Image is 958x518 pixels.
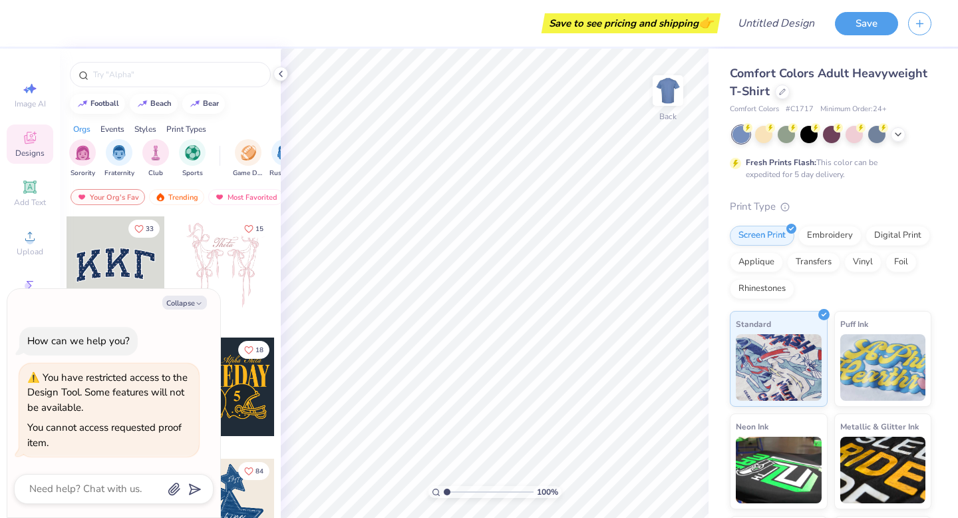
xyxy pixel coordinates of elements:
img: Standard [736,334,822,401]
button: Save [835,12,898,35]
span: Upload [17,246,43,257]
button: Collapse [162,296,207,310]
span: Rush & Bid [269,168,300,178]
div: This color can be expedited for 5 day delivery. [746,156,909,180]
img: Neon Ink [736,437,822,503]
div: filter for Club [142,139,169,178]
img: Metallic & Glitter Ink [840,437,926,503]
div: Your Org's Fav [71,189,145,205]
img: most_fav.gif [214,192,225,202]
div: How can we help you? [27,334,130,348]
span: 18 [255,347,263,354]
button: filter button [69,139,96,178]
img: trending.gif [155,192,166,202]
img: trend_line.gif [137,100,148,108]
span: 100 % [537,486,558,498]
span: Game Day [233,168,263,178]
span: Sports [182,168,203,178]
div: Trending [149,189,204,205]
div: Styles [134,123,156,135]
div: Transfers [787,252,840,272]
div: Rhinestones [730,279,794,299]
div: Orgs [73,123,90,135]
span: Comfort Colors [730,104,779,115]
span: Puff Ink [840,317,868,331]
button: Like [238,220,269,238]
img: Rush & Bid Image [277,145,293,160]
span: Fraternity [104,168,134,178]
span: Sorority [71,168,95,178]
div: Screen Print [730,226,794,246]
div: filter for Rush & Bid [269,139,300,178]
button: filter button [179,139,206,178]
span: Designs [15,148,45,158]
div: Digital Print [866,226,930,246]
button: filter button [142,139,169,178]
div: Embroidery [798,226,862,246]
span: Image AI [15,99,46,109]
img: trend_line.gif [77,100,88,108]
span: Comfort Colors Adult Heavyweight T-Shirt [730,65,927,99]
div: filter for Sorority [69,139,96,178]
div: Foil [885,252,917,272]
div: Print Types [166,123,206,135]
img: Club Image [148,145,163,160]
div: Print Type [730,199,931,214]
button: Like [128,220,160,238]
img: Game Day Image [241,145,256,160]
span: 15 [255,226,263,232]
div: You cannot access requested proof item. [27,421,182,449]
span: Add Text [14,197,46,208]
div: filter for Fraternity [104,139,134,178]
div: bear [203,100,219,107]
div: Events [100,123,124,135]
div: football [90,100,119,107]
button: bear [182,94,225,114]
img: Back [655,77,681,104]
span: Club [148,168,163,178]
button: football [70,94,125,114]
span: 84 [255,468,263,475]
input: Try "Alpha" [92,68,262,81]
span: Standard [736,317,771,331]
button: filter button [233,139,263,178]
img: trend_line.gif [190,100,200,108]
span: Neon Ink [736,419,768,433]
div: Applique [730,252,783,272]
span: Metallic & Glitter Ink [840,419,919,433]
strong: Fresh Prints Flash: [746,157,816,168]
img: Fraternity Image [112,145,126,160]
div: Most Favorited [208,189,283,205]
input: Untitled Design [727,10,825,37]
div: You have restricted access to the Design Tool. Some features will not be available. [27,371,188,414]
button: Like [238,341,269,359]
div: beach [150,100,172,107]
div: Back [659,111,677,123]
img: Sorority Image [75,145,90,160]
span: Minimum Order: 24 + [820,104,887,115]
div: filter for Game Day [233,139,263,178]
button: beach [130,94,178,114]
button: filter button [269,139,300,178]
span: 👉 [699,15,713,31]
div: Save to see pricing and shipping [545,13,717,33]
button: Like [238,462,269,480]
span: 33 [146,226,154,232]
img: most_fav.gif [77,192,87,202]
img: Puff Ink [840,334,926,401]
div: Vinyl [844,252,881,272]
img: Sports Image [185,145,200,160]
div: filter for Sports [179,139,206,178]
button: filter button [104,139,134,178]
span: # C1717 [786,104,814,115]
